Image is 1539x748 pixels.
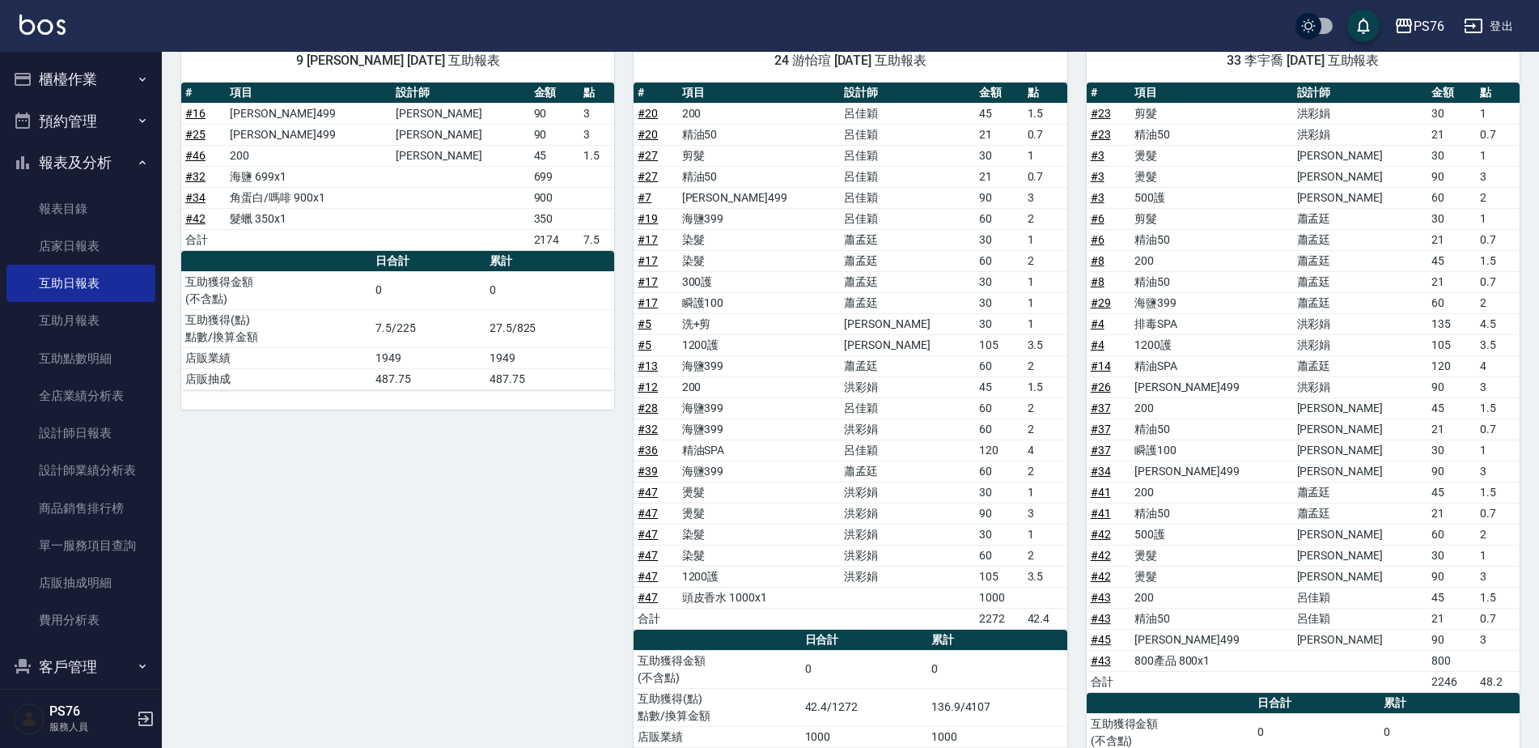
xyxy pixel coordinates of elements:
[1130,292,1293,313] td: 海鹽399
[1293,124,1428,145] td: 洪彩娟
[638,107,658,120] a: #20
[1091,486,1111,499] a: #41
[1476,103,1520,124] td: 1
[1293,187,1428,208] td: [PERSON_NAME]
[1024,397,1067,419] td: 2
[1091,528,1111,541] a: #42
[678,124,841,145] td: 精油50
[1091,380,1111,393] a: #26
[181,251,614,390] table: a dense table
[638,380,658,393] a: #12
[638,317,651,330] a: #5
[1476,397,1520,419] td: 1.5
[185,170,206,183] a: #32
[1293,250,1428,271] td: 蕭孟廷
[638,528,658,541] a: #47
[653,53,1047,69] span: 24 游怡瑄 [DATE] 互助報表
[1293,376,1428,397] td: 洪彩娟
[226,124,392,145] td: [PERSON_NAME]499
[678,103,841,124] td: 200
[638,507,658,520] a: #47
[1087,83,1130,104] th: #
[226,166,392,187] td: 海鹽 699x1
[678,166,841,187] td: 精油50
[485,251,615,272] th: 累計
[1293,397,1428,419] td: [PERSON_NAME]
[1024,355,1067,376] td: 2
[975,271,1024,292] td: 30
[1347,10,1380,42] button: save
[185,128,206,141] a: #25
[49,720,132,734] p: 服務人員
[1476,292,1520,313] td: 2
[1293,103,1428,124] td: 洪彩娟
[1476,313,1520,334] td: 4.5
[678,145,841,166] td: 剪髮
[6,190,155,227] a: 報表目錄
[1427,187,1476,208] td: 60
[1427,419,1476,440] td: 21
[638,549,658,562] a: #47
[840,250,975,271] td: 蕭孟廷
[1293,145,1428,166] td: [PERSON_NAME]
[1476,376,1520,397] td: 3
[6,58,155,100] button: 櫃檯作業
[1476,461,1520,482] td: 3
[1476,503,1520,524] td: 0.7
[1130,166,1293,187] td: 燙髮
[371,309,485,347] td: 7.5/225
[1293,166,1428,187] td: [PERSON_NAME]
[1091,338,1104,351] a: #4
[6,490,155,527] a: 商品銷售排行榜
[1457,11,1520,41] button: 登出
[840,482,975,503] td: 洪彩娟
[1024,334,1067,355] td: 3.5
[1091,465,1111,478] a: #34
[975,292,1024,313] td: 30
[1091,191,1104,204] a: #3
[840,145,975,166] td: 呂佳穎
[185,212,206,225] a: #42
[1130,503,1293,524] td: 精油50
[530,124,579,145] td: 90
[1476,124,1520,145] td: 0.7
[975,229,1024,250] td: 30
[638,191,651,204] a: #7
[49,703,132,720] h5: PS76
[840,503,975,524] td: 洪彩娟
[975,440,1024,461] td: 120
[1427,461,1476,482] td: 90
[1091,149,1104,162] a: #3
[678,397,841,419] td: 海鹽399
[1293,208,1428,229] td: 蕭孟廷
[181,83,614,251] table: a dense table
[678,229,841,250] td: 染髮
[1091,507,1111,520] a: #41
[181,271,371,309] td: 互助獲得金額 (不含點)
[1427,376,1476,397] td: 90
[1427,103,1476,124] td: 30
[1130,482,1293,503] td: 200
[840,397,975,419] td: 呂佳穎
[840,229,975,250] td: 蕭孟廷
[678,524,841,545] td: 染髮
[840,271,975,292] td: 蕭孟廷
[1130,334,1293,355] td: 1200護
[678,419,841,440] td: 海鹽399
[1024,503,1067,524] td: 3
[6,564,155,601] a: 店販抽成明細
[638,128,658,141] a: #20
[638,254,658,267] a: #17
[1293,482,1428,503] td: 蕭孟廷
[579,124,615,145] td: 3
[1293,355,1428,376] td: 蕭孟廷
[1427,334,1476,355] td: 105
[392,145,529,166] td: [PERSON_NAME]
[975,482,1024,503] td: 30
[6,646,155,688] button: 客戶管理
[371,251,485,272] th: 日合計
[1091,233,1104,246] a: #6
[1130,440,1293,461] td: 瞬護100
[1091,296,1111,309] a: #29
[678,250,841,271] td: 染髮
